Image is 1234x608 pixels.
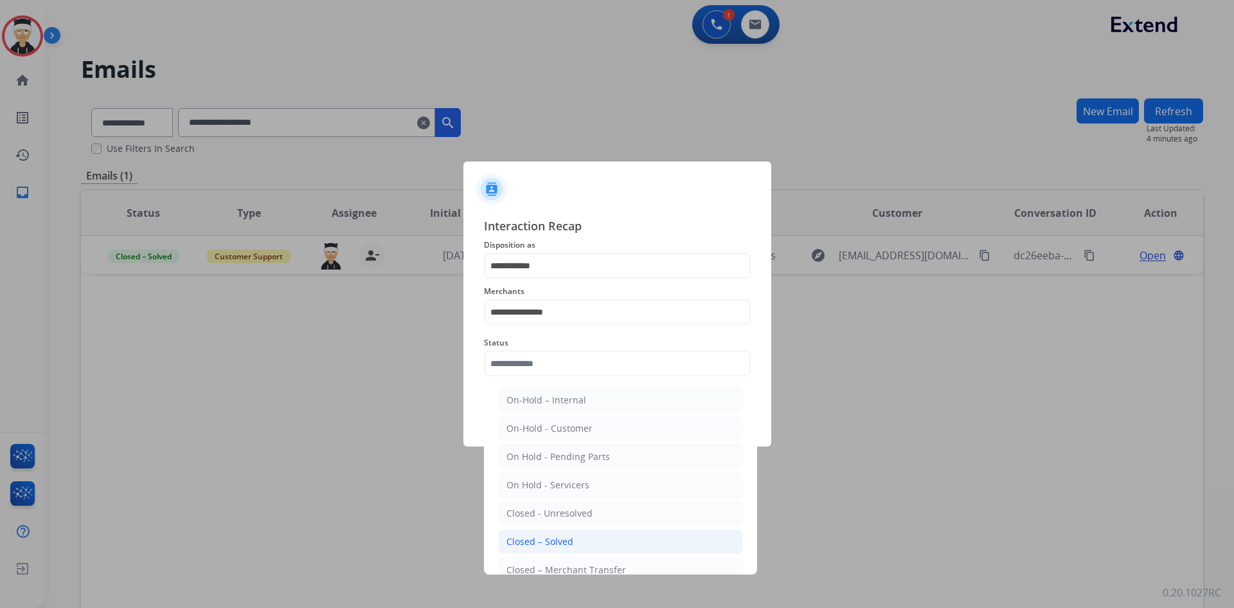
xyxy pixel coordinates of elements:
div: On-Hold – Internal [506,394,586,407]
div: On-Hold - Customer [506,422,593,435]
img: contactIcon [476,174,507,205]
span: Status [484,335,751,351]
div: On Hold - Pending Parts [506,450,610,463]
div: Closed – Solved [506,535,573,548]
span: Merchants [484,284,751,299]
p: 0.20.1027RC [1163,585,1221,600]
span: Interaction Recap [484,217,751,237]
div: Closed - Unresolved [506,507,593,520]
span: Disposition as [484,237,751,253]
div: On Hold - Servicers [506,479,589,492]
div: Closed – Merchant Transfer [506,564,626,576]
